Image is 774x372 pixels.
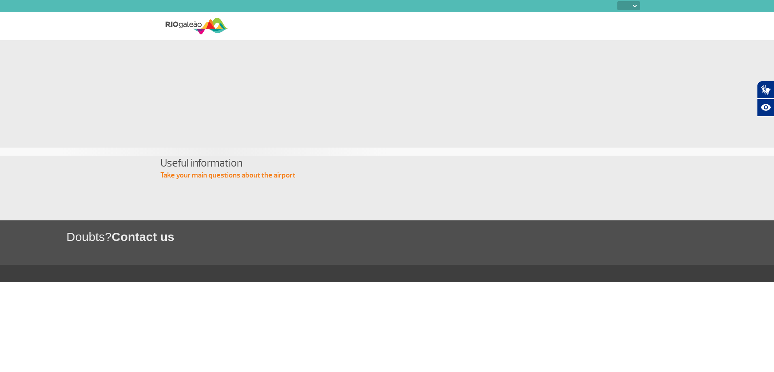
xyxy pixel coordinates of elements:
h4: Useful information [160,156,614,171]
div: Plugin de acessibilidade da Hand Talk. [757,81,774,116]
button: Abrir tradutor de língua de sinais. [757,81,774,99]
p: Take your main questions about the airport [160,171,614,180]
button: Abrir recursos assistivos. [757,99,774,116]
h1: Doubts? [66,228,774,245]
span: Contact us [112,230,174,243]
